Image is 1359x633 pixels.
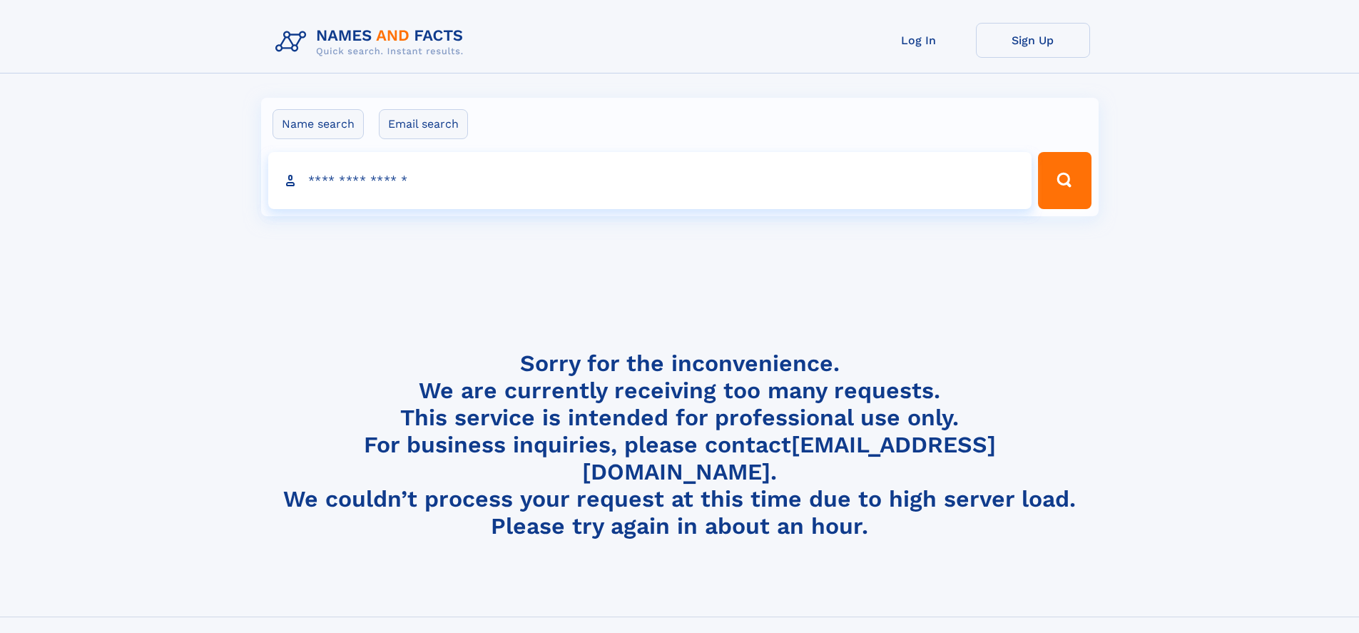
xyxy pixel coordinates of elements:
[976,23,1090,58] a: Sign Up
[270,350,1090,540] h4: Sorry for the inconvenience. We are currently receiving too many requests. This service is intend...
[862,23,976,58] a: Log In
[273,109,364,139] label: Name search
[1038,152,1091,209] button: Search Button
[268,152,1032,209] input: search input
[582,431,996,485] a: [EMAIL_ADDRESS][DOMAIN_NAME]
[379,109,468,139] label: Email search
[270,23,475,61] img: Logo Names and Facts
